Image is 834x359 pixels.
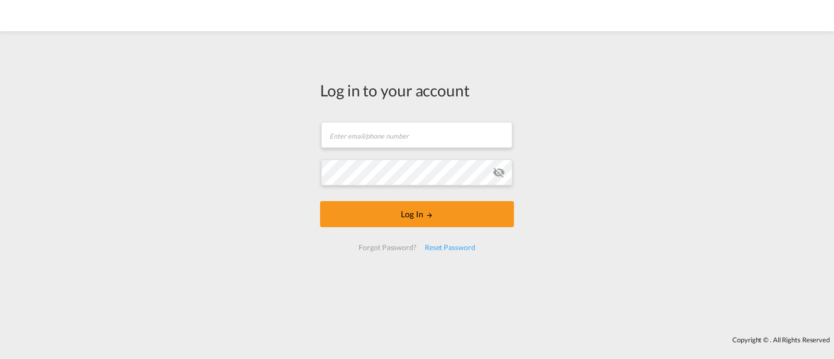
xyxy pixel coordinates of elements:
input: Enter email/phone number [321,122,512,148]
md-icon: icon-eye-off [493,166,505,179]
div: Reset Password [421,238,480,257]
div: Log in to your account [320,79,514,101]
div: Forgot Password? [354,238,420,257]
button: LOGIN [320,201,514,227]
